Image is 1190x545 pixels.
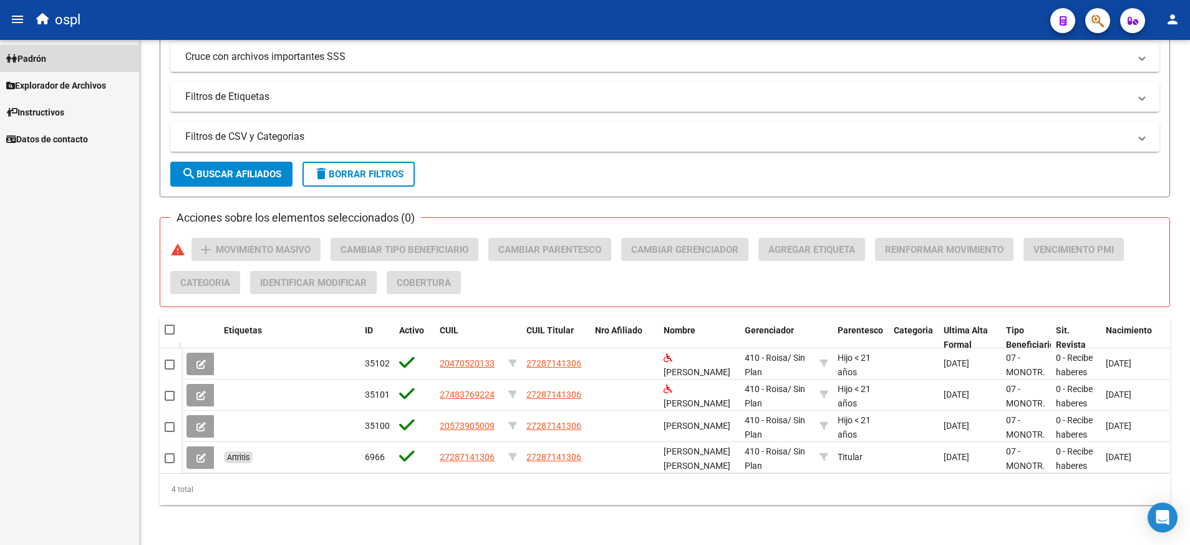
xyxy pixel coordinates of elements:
[498,244,601,255] span: Cambiar Parentesco
[1023,238,1124,261] button: Vencimiento PMI
[488,238,611,261] button: Cambiar Parentesco
[1051,317,1101,358] datatable-header-cell: Sit. Revista
[170,242,185,257] mat-icon: warning
[740,317,815,358] datatable-header-cell: Gerenciador
[768,244,855,255] span: Agregar Etiqueta
[590,317,659,358] datatable-header-cell: Nro Afiliado
[1106,325,1152,335] span: Nacimiento
[314,169,404,180] span: Borrar Filtros
[365,452,385,462] span: 6966
[6,79,106,92] span: Explorador de Archivos
[659,317,740,358] datatable-header-cell: Nombre
[944,388,996,402] div: [DATE]
[440,421,495,431] span: 20573905009
[1101,317,1169,358] datatable-header-cell: Nacimiento
[944,356,996,371] div: [DATE]
[170,82,1159,112] mat-expansion-panel-header: Filtros de Etiquetas
[526,325,574,335] span: CUIL Titular
[314,166,329,181] mat-icon: delete
[1006,325,1055,350] span: Tipo Beneficiario
[55,6,80,34] span: ospl
[181,166,196,181] mat-icon: search
[664,421,730,431] span: [PERSON_NAME]
[394,317,435,358] datatable-header-cell: Activo
[1006,446,1046,485] span: 07 - MONOTR. SOCIALES
[1033,244,1114,255] span: Vencimiento PMI
[838,415,871,439] span: Hijo < 21 años
[1056,415,1108,454] span: 0 - Recibe haberes regularmente
[664,446,730,471] span: [PERSON_NAME] [PERSON_NAME]
[1106,390,1131,400] span: [DATE]
[399,325,424,335] span: Activo
[833,317,889,358] datatable-header-cell: Parentesco
[198,242,213,257] mat-icon: add
[365,358,390,368] span: 35102
[939,317,1001,358] datatable-header-cell: Ultima Alta Formal
[838,325,883,335] span: Parentesco
[745,384,788,394] span: 410 - Roisa
[387,271,461,294] button: Cobertura
[227,453,249,462] span: Artritis
[435,317,503,358] datatable-header-cell: CUIL
[180,277,230,288] span: Categoria
[745,325,794,335] span: Gerenciador
[440,325,458,335] span: CUIL
[621,238,748,261] button: Cambiar Gerenciador
[10,12,25,27] mat-icon: menu
[440,390,495,400] span: 27483769224
[185,90,1130,104] mat-panel-title: Filtros de Etiquetas
[885,244,1004,255] span: Reinformar Movimiento
[1106,452,1131,462] span: [DATE]
[1056,353,1108,391] span: 0 - Recibe haberes regularmente
[365,421,390,431] span: 35100
[6,52,46,66] span: Padrón
[365,325,373,335] span: ID
[944,419,996,433] div: [DATE]
[1006,353,1046,391] span: 07 - MONOTR. SOCIALES
[526,452,581,462] span: 27287141306
[185,130,1130,144] mat-panel-title: Filtros de CSV y Categorias
[745,446,788,456] span: 410 - Roisa
[1001,317,1051,358] datatable-header-cell: Tipo Beneficiario
[260,277,367,288] span: Identificar Modificar
[1148,503,1178,533] div: Open Intercom Messenger
[331,238,478,261] button: Cambiar Tipo Beneficiario
[664,367,730,377] span: [PERSON_NAME]
[341,244,468,255] span: Cambiar Tipo Beneficiario
[875,238,1013,261] button: Reinformar Movimiento
[1006,415,1046,454] span: 07 - MONOTR. SOCIALES
[838,452,863,462] span: Titular
[526,421,581,431] span: 27287141306
[440,358,495,368] span: 20470520133
[365,390,390,400] span: 35101
[250,271,377,294] button: Identificar Modificar
[758,238,865,261] button: Agregar Etiqueta
[745,353,788,363] span: 410 - Roisa
[224,325,262,335] span: Etiquetas
[170,209,421,227] h3: Acciones sobre los elementos seleccionados (0)
[944,450,996,464] div: [DATE]
[1056,325,1086,350] span: Sit. Revista
[1106,421,1131,431] span: [DATE]
[1056,384,1108,423] span: 0 - Recibe haberes regularmente
[440,452,495,462] span: 27287141306
[664,398,730,408] span: [PERSON_NAME]
[664,325,695,335] span: Nombre
[838,384,871,408] span: Hijo < 21 años
[170,271,240,294] button: Categoria
[1006,384,1046,423] span: 07 - MONOTR. SOCIALES
[1106,358,1131,368] span: [DATE]
[838,353,871,377] span: Hijo < 21 años
[170,162,293,187] button: Buscar Afiliados
[185,50,1130,64] mat-panel-title: Cruce con archivos importantes SSS
[631,244,738,255] span: Cambiar Gerenciador
[1165,12,1180,27] mat-icon: person
[160,474,1170,505] div: 4 total
[302,162,415,187] button: Borrar Filtros
[889,317,939,358] datatable-header-cell: Categoria
[397,277,451,288] span: Cobertura
[526,390,581,400] span: 27287141306
[216,244,311,255] span: Movimiento Masivo
[6,106,64,119] span: Instructivos
[745,415,788,425] span: 410 - Roisa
